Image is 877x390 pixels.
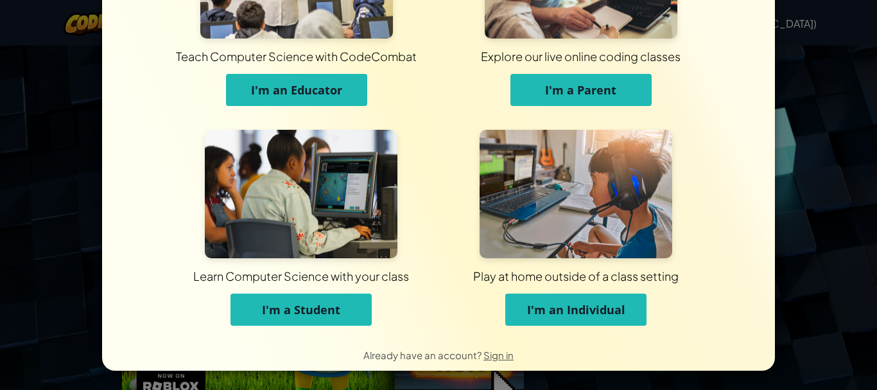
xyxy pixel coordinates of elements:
button: I'm a Student [230,294,372,326]
span: Already have an account? [363,349,483,361]
span: I'm an Individual [527,302,625,317]
img: For Students [205,130,397,258]
button: I'm a Parent [510,74,652,106]
span: I'm a Parent [545,82,616,98]
img: For Individuals [480,130,672,258]
span: I'm an Educator [251,82,342,98]
span: I'm a Student [262,302,340,317]
button: I'm an Individual [505,294,647,326]
button: I'm an Educator [226,74,367,106]
a: Sign in [483,349,514,361]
